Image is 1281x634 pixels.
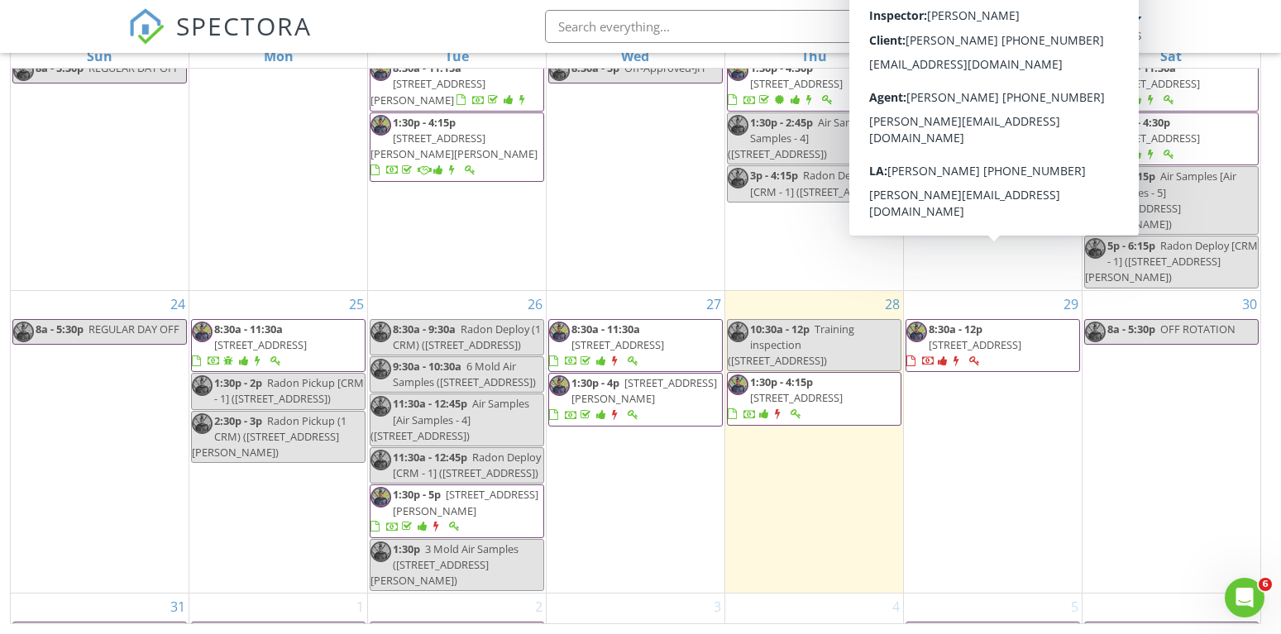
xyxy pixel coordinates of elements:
span: 5p - 6:15p [1107,169,1155,184]
a: Go to August 29, 2025 [1060,291,1082,317]
img: 0.jpg [13,322,34,342]
img: 0.jpg [370,541,391,562]
span: OFF ROTATION [1160,322,1236,336]
span: 11:30a - 12:45p [393,450,467,465]
a: 1:30p - 4:15p [STREET_ADDRESS][PERSON_NAME][PERSON_NAME] [370,112,544,182]
td: Go to August 28, 2025 [724,290,903,593]
a: SPECTORA [128,22,312,57]
td: Go to August 29, 2025 [903,290,1082,593]
a: 8:30a - 11:15a [STREET_ADDRESS] [906,60,1021,107]
span: 8:30a - 11:30a [1107,60,1176,75]
a: Thursday [798,45,830,68]
input: Search everything... [545,10,876,43]
a: 1:30p - 4:15p [STREET_ADDRESS] [728,374,843,421]
img: 0.jpg [1085,60,1106,81]
span: 8:30a - 11:15a [393,60,461,75]
span: 1:30p - 4:15p [750,374,813,389]
td: Go to August 19, 2025 [368,30,547,290]
span: [STREET_ADDRESS][PERSON_NAME] [370,76,485,107]
img: 0.jpg [370,450,391,470]
a: Go to September 2, 2025 [532,593,546,620]
span: 1:30p - 4:30p [1107,115,1170,130]
span: [STREET_ADDRESS] [750,390,843,405]
span: 8:30a - 11:30a [571,322,640,336]
span: Air Samples [Air Samples - 4] ([STREET_ADDRESS]) [370,396,529,442]
a: 1:30p - 4:30p [STREET_ADDRESS] [727,58,901,112]
span: 8:30a - 11:15a [929,60,997,75]
img: 0.jpg [728,374,748,395]
span: Radon Deploy (1 CRM) ([STREET_ADDRESS]) [393,322,541,352]
span: Air Samples [Air Samples - 5] ([STREET_ADDRESS][PERSON_NAME]) [1085,169,1236,231]
img: 0.jpg [1085,115,1106,136]
a: Tuesday [442,45,472,68]
span: 1:30p - 2p [214,375,262,390]
img: 0.jpg [728,115,748,136]
span: [STREET_ADDRESS][PERSON_NAME][PERSON_NAME] [370,131,538,161]
span: [STREET_ADDRESS] [929,337,1021,352]
img: 0.jpg [906,60,927,81]
a: 8:30a - 11:15a [STREET_ADDRESS][PERSON_NAME] [370,58,544,112]
img: 0.jpg [370,359,391,379]
div: [PERSON_NAME] [1022,10,1130,26]
span: 8a - 5:30p [1107,322,1155,336]
img: 0.jpg [906,115,927,136]
img: 0.jpg [1085,238,1106,259]
span: 8:30a - 11:30a [214,322,283,336]
a: Go to August 25, 2025 [346,291,367,317]
span: 8a - 5:30p [36,60,84,75]
span: Air Samples [Air Samples - 4] ([STREET_ADDRESS]) [728,115,894,161]
span: SPECTORA [176,8,312,43]
span: [STREET_ADDRESS] [571,337,664,352]
a: Friday [981,45,1005,68]
img: 0.jpg [728,60,748,81]
a: 1:30p - 4:30p [STREET_ADDRESS] [1085,115,1200,161]
td: Go to August 22, 2025 [903,30,1082,290]
a: Wednesday [618,45,652,68]
td: Go to August 25, 2025 [189,290,368,593]
a: Go to September 3, 2025 [710,593,724,620]
img: 0.jpg [906,322,927,342]
img: 0.jpg [192,322,213,342]
span: REGULAR DAY OFF [88,60,179,75]
a: Go to September 1, 2025 [353,593,367,620]
img: 0.jpg [549,60,570,81]
iframe: Intercom live chat [1225,578,1264,617]
span: 8:30a - 5p [571,60,619,75]
span: 11:30a - 12:45p [393,396,467,411]
span: 9:30a - 10:30a [393,359,461,374]
span: 1:30p - 5p [393,487,441,502]
span: [STREET_ADDRESS] [929,76,1021,91]
a: Go to August 30, 2025 [1239,291,1260,317]
a: 8:30a - 11:30a [STREET_ADDRESS] [191,319,366,373]
a: 1:30p - 4:30p [STREET_ADDRESS] [1084,112,1259,166]
span: [STREET_ADDRESS] [214,337,307,352]
a: 8:30a - 11:15a [STREET_ADDRESS] [906,58,1080,112]
a: 8:30a - 11:30a [STREET_ADDRESS] [548,319,723,373]
span: [STREET_ADDRESS] [1107,131,1200,145]
img: 0.jpg [370,396,391,417]
span: [STREET_ADDRESS] [750,76,843,91]
a: Go to August 26, 2025 [524,291,546,317]
td: Go to August 23, 2025 [1082,30,1260,290]
a: 1:30p - 4:15p [STREET_ADDRESS][PERSON_NAME][PERSON_NAME] [370,115,538,178]
span: 3 Mold Air Samples ([STREET_ADDRESS][PERSON_NAME]) [370,541,519,588]
a: Go to September 5, 2025 [1068,593,1082,620]
span: 3p - 4:15p [750,168,798,183]
span: 6p - 7p [929,115,962,130]
img: 0.jpg [728,322,748,342]
span: [STREET_ADDRESS] [1107,76,1200,91]
span: 8:30a - 12p [929,322,982,336]
a: 1:30p - 4p [STREET_ADDRESS][PERSON_NAME] [548,373,723,427]
td: Go to August 30, 2025 [1082,290,1260,593]
div: AJF Inspections [1049,26,1142,43]
img: 0.jpg [1085,169,1106,189]
a: Go to August 27, 2025 [703,291,724,317]
a: 1:30p - 4:15p [STREET_ADDRESS] [727,372,901,426]
span: 1:30p - 4p [571,375,619,390]
a: Sunday [84,45,116,68]
a: Go to August 24, 2025 [167,291,189,317]
a: 8:30a - 11:30a [STREET_ADDRESS] [549,322,664,368]
img: 0.jpg [192,375,213,396]
a: 8:30a - 12p [STREET_ADDRESS] [906,322,1021,368]
img: 0.jpg [549,322,570,342]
